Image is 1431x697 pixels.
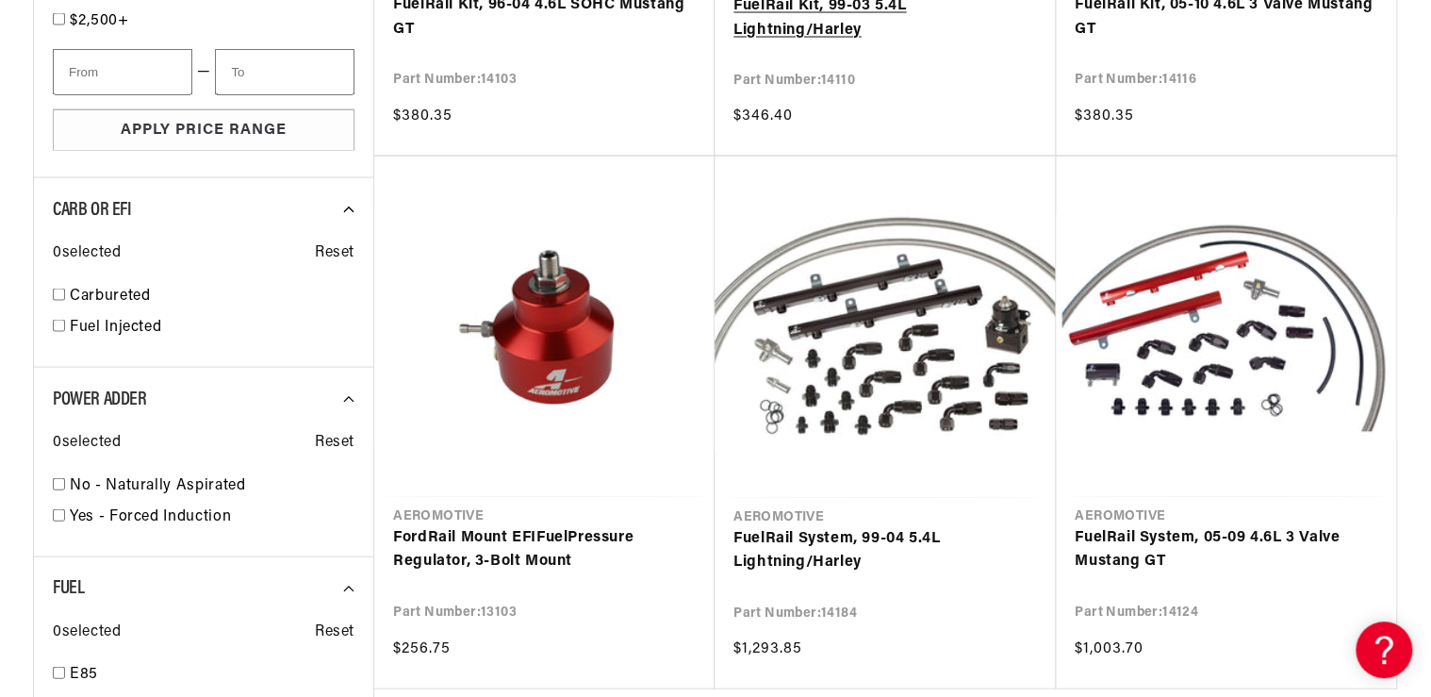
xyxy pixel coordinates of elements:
[393,525,696,573] a: FordRail Mount EFIFuelPressure Regulator, 3-Bolt Mount
[53,108,354,151] button: Apply Price Range
[733,526,1037,574] a: FuelRail System, 99-04 5.4L Lightning/Harley
[1075,525,1377,573] a: FuelRail System, 05-09 4.6L 3 Valve Mustang GT
[70,505,354,529] a: Yes - Forced Induction
[53,430,121,455] span: 0 selected
[53,241,121,265] span: 0 selected
[53,578,84,597] span: Fuel
[53,48,192,94] input: From
[53,390,147,408] span: Power Adder
[197,59,211,84] span: —
[70,473,354,498] a: No - Naturally Aspirated
[215,48,354,94] input: To
[70,662,354,687] a: E85
[53,620,121,644] span: 0 selected
[315,241,354,265] span: Reset
[315,620,354,644] span: Reset
[315,430,354,455] span: Reset
[53,200,132,219] span: CARB or EFI
[70,315,354,340] a: Fuel Injected
[70,284,354,308] a: Carbureted
[70,12,128,27] span: $2,500+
